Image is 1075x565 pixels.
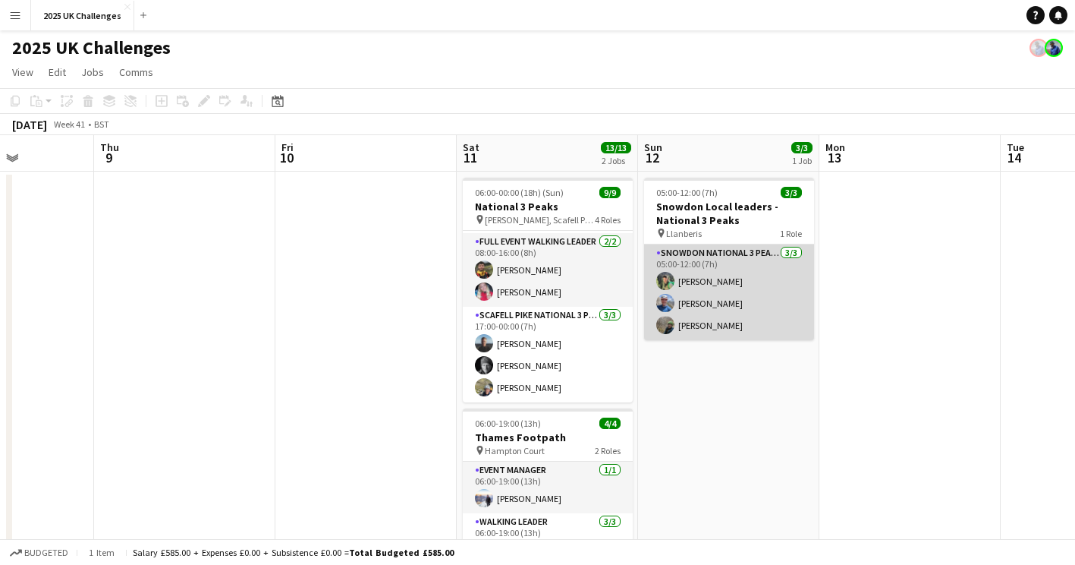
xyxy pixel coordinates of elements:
span: 9 [98,149,119,166]
div: BST [94,118,109,130]
span: [PERSON_NAME], Scafell Pike and Snowdon [485,214,595,226]
span: 12 [642,149,662,166]
div: [DATE] [12,117,47,132]
a: Comms [113,62,159,82]
button: 2025 UK Challenges [31,1,134,30]
a: Edit [42,62,72,82]
h3: National 3 Peaks [463,200,633,213]
span: 06:00-19:00 (13h) [475,418,541,429]
span: 10 [279,149,294,166]
h1: 2025 UK Challenges [12,36,171,59]
app-user-avatar: Andy Baker [1029,39,1048,57]
a: Jobs [75,62,110,82]
span: Tue [1007,140,1024,154]
app-user-avatar: Andy Baker [1045,39,1063,57]
span: 4 Roles [595,214,621,226]
app-job-card: 05:00-12:00 (7h)3/3Snowdon Local leaders - National 3 Peaks Llanberis1 RoleSnowdon National 3 Pea... [644,178,814,340]
div: 2 Jobs [602,155,630,166]
span: Sun [644,140,662,154]
span: 11 [460,149,479,166]
span: Mon [825,140,845,154]
app-job-card: 06:00-00:00 (18h) (Sun)9/9National 3 Peaks [PERSON_NAME], Scafell Pike and Snowdon4 RolesEvent Ma... [463,178,633,402]
span: 1 Role [780,228,802,239]
span: Comms [119,65,153,79]
h3: Snowdon Local leaders - National 3 Peaks [644,200,814,227]
span: Jobs [81,65,104,79]
span: 4/4 [599,418,621,429]
button: Budgeted [8,544,71,561]
span: View [12,65,33,79]
span: 3/3 [791,142,813,153]
a: View [6,62,39,82]
span: 9/9 [599,187,621,198]
h3: Thames Footpath [463,431,633,444]
span: Total Budgeted £585.00 [349,547,454,558]
span: Budgeted [24,548,68,558]
span: Hampton Court [485,445,545,456]
span: 06:00-00:00 (18h) (Sun) [475,187,564,198]
app-card-role: Snowdon National 3 Peaks Walking Leader3/305:00-12:00 (7h)[PERSON_NAME][PERSON_NAME][PERSON_NAME] [644,245,814,340]
app-card-role: Scafell Pike National 3 Peaks Walking Leader3/317:00-00:00 (7h)[PERSON_NAME][PERSON_NAME][PERSON_... [463,307,633,402]
span: 14 [1004,149,1024,166]
span: 13/13 [601,142,631,153]
app-card-role: Full Event Walking Leader2/208:00-16:00 (8h)[PERSON_NAME][PERSON_NAME] [463,233,633,307]
span: Sat [463,140,479,154]
span: Fri [281,140,294,154]
app-card-role: Event Manager1/106:00-19:00 (13h)[PERSON_NAME] [463,462,633,513]
span: Week 41 [50,118,88,130]
span: 05:00-12:00 (7h) [656,187,718,198]
span: Edit [49,65,66,79]
span: 1 item [83,547,120,558]
span: 3/3 [781,187,802,198]
span: 2 Roles [595,445,621,456]
span: Llanberis [666,228,702,239]
span: 13 [823,149,845,166]
div: 1 Job [792,155,812,166]
div: Salary £585.00 + Expenses £0.00 + Subsistence £0.00 = [133,547,454,558]
span: Thu [100,140,119,154]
